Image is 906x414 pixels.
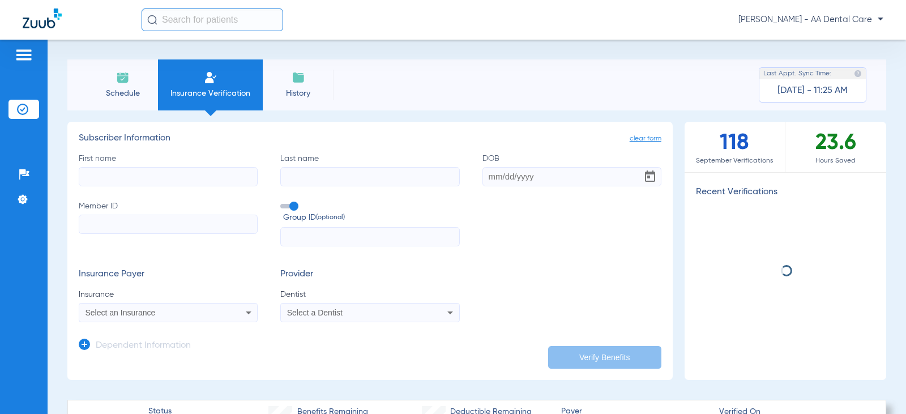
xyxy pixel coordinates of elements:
span: Select an Insurance [86,308,156,317]
img: Manual Insurance Verification [204,71,217,84]
span: clear form [630,133,661,144]
label: First name [79,153,258,186]
div: 23.6 [785,122,886,172]
img: Zuub Logo [23,8,62,28]
span: Group ID [283,212,459,224]
span: History [271,88,325,99]
span: Insurance [79,289,258,300]
h3: Recent Verifications [685,187,886,198]
span: September Verifications [685,155,785,167]
button: Verify Benefits [548,346,661,369]
h3: Subscriber Information [79,133,661,144]
img: Search Icon [147,15,157,25]
span: Insurance Verification [166,88,254,99]
img: Schedule [116,71,130,84]
img: hamburger-icon [15,48,33,62]
span: Select a Dentist [287,308,343,317]
h3: Provider [280,269,459,280]
span: Hours Saved [785,155,886,167]
small: (optional) [316,212,345,224]
input: DOBOpen calendar [482,167,661,186]
span: [DATE] - 11:25 AM [777,85,848,96]
h3: Insurance Payer [79,269,258,280]
span: [PERSON_NAME] - AA Dental Care [738,14,883,25]
div: 118 [685,122,785,172]
button: Open calendar [639,165,661,188]
input: Search for patients [142,8,283,31]
label: DOB [482,153,661,186]
input: Member ID [79,215,258,234]
img: History [292,71,305,84]
input: Last name [280,167,459,186]
span: Schedule [96,88,149,99]
label: Member ID [79,200,258,247]
h3: Dependent Information [96,340,191,352]
img: last sync help info [854,70,862,78]
label: Last name [280,153,459,186]
input: First name [79,167,258,186]
span: Dentist [280,289,459,300]
span: Last Appt. Sync Time: [763,68,831,79]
